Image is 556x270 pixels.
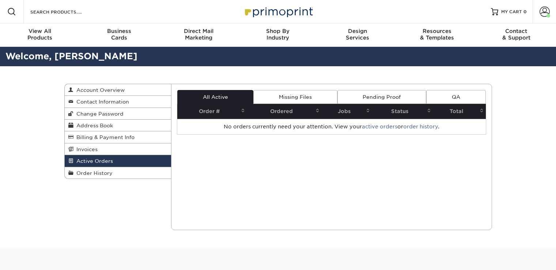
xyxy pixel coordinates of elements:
[65,84,171,96] a: Account Overview
[65,143,171,155] a: Invoices
[242,4,315,19] img: Primoprint
[30,7,101,16] input: SEARCH PRODUCTS.....
[477,23,556,47] a: Contact& Support
[501,9,522,15] span: MY CART
[318,23,397,47] a: DesignServices
[318,28,397,34] span: Design
[73,134,135,140] span: Billing & Payment Info
[247,104,322,119] th: Ordered
[362,124,397,130] a: active orders
[177,119,486,134] td: No orders currently need your attention. View your or .
[477,28,556,41] div: & Support
[238,23,318,47] a: Shop ByIndustry
[322,104,372,119] th: Jobs
[65,96,171,108] a: Contact Information
[253,90,337,104] a: Missing Files
[65,120,171,131] a: Address Book
[477,28,556,34] span: Contact
[238,28,318,41] div: Industry
[79,28,159,34] span: Business
[318,28,397,41] div: Services
[426,90,485,104] a: QA
[65,155,171,167] a: Active Orders
[73,111,124,117] span: Change Password
[397,23,476,47] a: Resources& Templates
[65,108,171,120] a: Change Password
[73,158,113,164] span: Active Orders
[73,99,129,105] span: Contact Information
[73,123,113,128] span: Address Book
[159,28,238,41] div: Marketing
[372,104,433,119] th: Status
[79,28,159,41] div: Cards
[397,28,476,41] div: & Templates
[238,28,318,34] span: Shop By
[73,146,98,152] span: Invoices
[177,104,247,119] th: Order #
[397,28,476,34] span: Resources
[433,104,485,119] th: Total
[65,167,171,179] a: Order History
[159,23,238,47] a: Direct MailMarketing
[523,9,527,14] span: 0
[337,90,426,104] a: Pending Proof
[73,170,113,176] span: Order History
[177,90,253,104] a: All Active
[73,87,125,93] span: Account Overview
[79,23,159,47] a: BusinessCards
[159,28,238,34] span: Direct Mail
[403,124,438,130] a: order history
[65,131,171,143] a: Billing & Payment Info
